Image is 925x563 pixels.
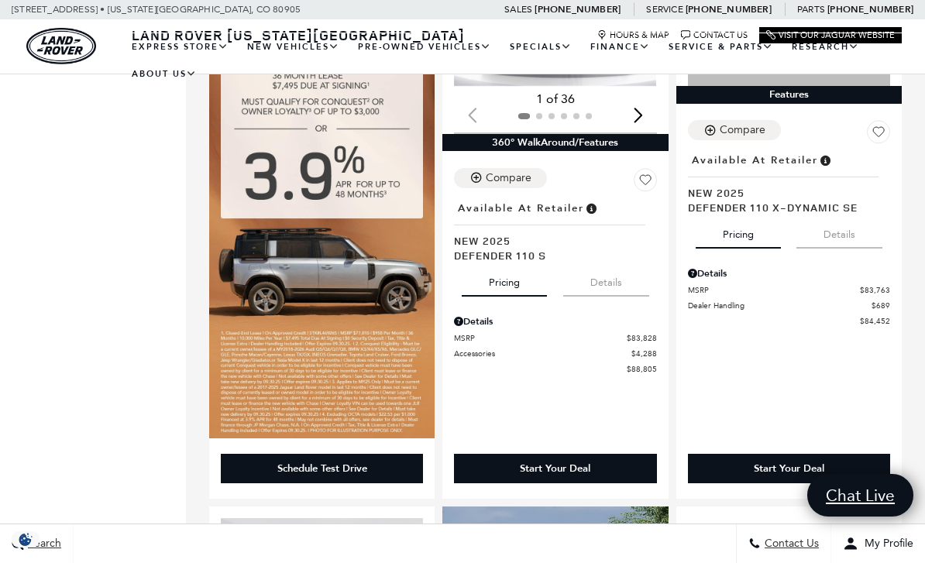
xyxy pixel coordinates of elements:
span: Land Rover [US_STATE][GEOGRAPHIC_DATA] [132,26,465,44]
a: [PHONE_NUMBER] [535,3,621,15]
div: Start Your Deal [688,454,890,483]
span: My Profile [858,537,913,551]
button: pricing tab [462,263,547,297]
span: Service [646,4,683,15]
span: $83,763 [860,284,890,296]
a: About Us [122,60,206,88]
span: $689 [872,300,890,311]
img: Land Rover [26,28,96,64]
a: $84,452 [688,315,890,327]
a: Accessories $4,288 [454,348,656,359]
a: Available at RetailerNew 2025Defender 110 S [454,197,656,263]
button: Open user profile menu [831,524,925,563]
a: [PHONE_NUMBER] [686,3,772,15]
a: Research [782,33,868,60]
a: Dealer Handling $689 [688,300,890,311]
div: Compare [720,123,765,137]
div: Pricing Details - Defender 110 S [454,314,656,328]
span: Parts [797,4,825,15]
a: Contact Us [681,30,748,40]
button: Save Vehicle [867,120,890,149]
a: Finance [581,33,659,60]
a: [PHONE_NUMBER] [827,3,913,15]
a: EXPRESS STORE [122,33,238,60]
span: New 2025 [454,233,645,248]
img: Opt-Out Icon [8,531,43,548]
span: MSRP [454,332,626,344]
span: Vehicle is in stock and ready for immediate delivery. Due to demand, availability is subject to c... [584,200,598,217]
button: details tab [563,263,649,297]
a: MSRP $83,763 [688,284,890,296]
span: Defender 110 X-Dynamic SE [688,200,879,215]
div: Start Your Deal [520,462,590,475]
div: 1 of 36 [454,91,656,108]
nav: Main Navigation [122,33,902,88]
a: Land Rover [US_STATE][GEOGRAPHIC_DATA] [122,26,474,44]
a: Service & Parts [659,33,782,60]
span: MSRP [688,284,860,296]
button: Compare Vehicle [688,120,781,140]
section: Click to Open Cookie Consent Modal [8,531,43,548]
a: [STREET_ADDRESS] • [US_STATE][GEOGRAPHIC_DATA], CO 80905 [12,4,301,15]
div: Compare [486,171,531,185]
span: Available at Retailer [692,152,818,169]
span: Dealer Handling [688,300,872,311]
div: Features [676,86,902,103]
span: Defender 110 S [454,248,645,263]
a: $88,805 [454,363,656,375]
div: Pricing Details - Defender 110 X-Dynamic SE [688,266,890,280]
div: Next slide [628,98,649,132]
div: Schedule Test Drive [277,462,367,475]
a: Specials [500,33,581,60]
span: $4,288 [631,348,657,359]
a: MSRP $83,828 [454,332,656,344]
div: Start Your Deal [754,462,824,475]
span: $84,452 [860,315,890,327]
button: Compare Vehicle [454,168,547,188]
span: Sales [504,4,532,15]
span: $83,828 [627,332,657,344]
a: Chat Live [807,474,913,517]
a: Pre-Owned Vehicles [349,33,500,60]
a: land-rover [26,28,96,64]
a: New Vehicles [238,33,349,60]
span: Chat Live [818,485,903,506]
a: Available at RetailerNew 2025Defender 110 X-Dynamic SE [688,149,890,215]
span: Accessories [454,348,631,359]
button: pricing tab [696,215,781,249]
span: Vehicle is in stock and ready for immediate delivery. Due to demand, availability is subject to c... [818,152,832,169]
button: details tab [796,215,882,249]
div: 360° WalkAround/Features [442,134,668,151]
span: New 2025 [688,185,879,200]
span: Available at Retailer [458,200,584,217]
a: Hours & Map [597,30,669,40]
div: Schedule Test Drive [221,454,423,483]
span: Contact Us [761,537,819,551]
div: Start Your Deal [454,454,656,483]
a: Visit Our Jaguar Website [766,30,895,40]
button: Save Vehicle [634,168,657,197]
span: $88,805 [627,363,657,375]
